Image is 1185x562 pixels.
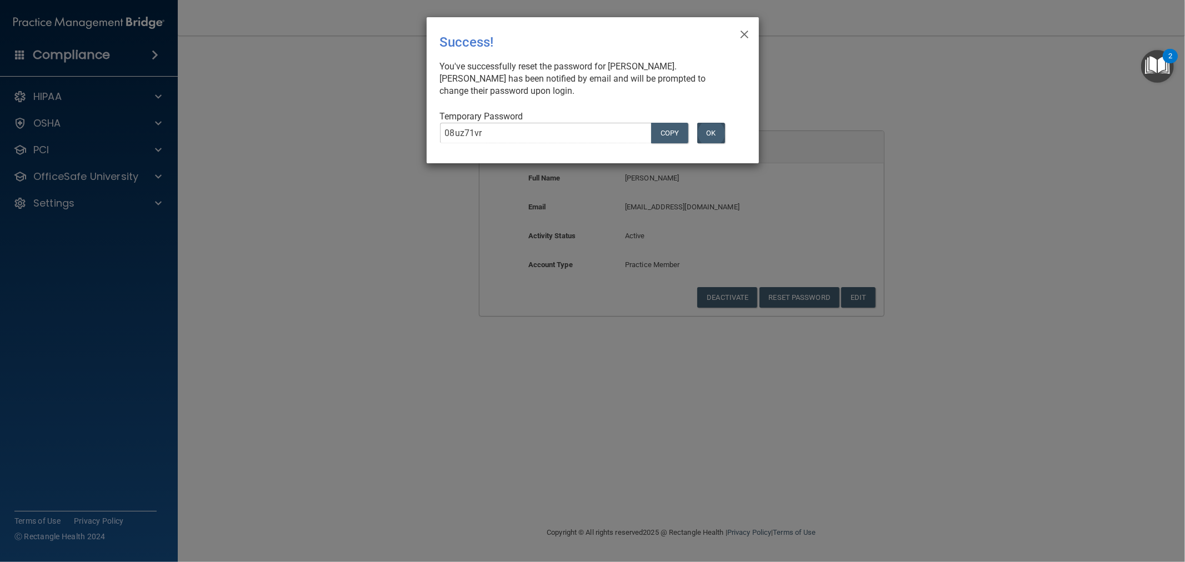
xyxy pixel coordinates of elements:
[651,123,688,143] button: COPY
[440,111,523,122] span: Temporary Password
[440,61,737,97] div: You've successfully reset the password for [PERSON_NAME]. [PERSON_NAME] has been notified by emai...
[1141,50,1174,83] button: Open Resource Center, 2 new notifications
[1168,56,1172,71] div: 2
[739,22,749,44] span: ×
[697,123,725,143] button: OK
[440,26,700,58] div: Success!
